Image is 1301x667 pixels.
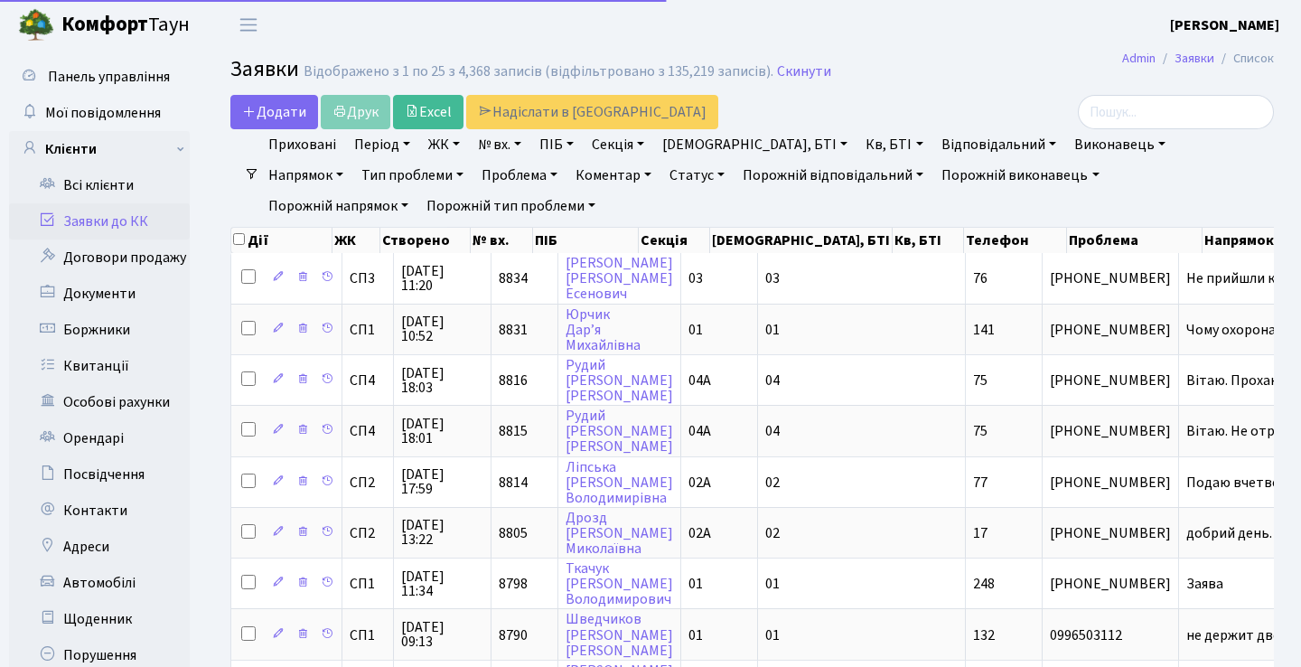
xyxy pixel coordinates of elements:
span: 01 [765,320,780,340]
span: 8831 [499,320,528,340]
a: Мої повідомлення [9,95,190,131]
span: [DATE] 11:20 [401,264,483,293]
a: Скинути [777,63,831,80]
span: СП1 [350,577,386,591]
span: [PHONE_NUMBER] [1050,577,1171,591]
a: Посвідчення [9,456,190,493]
span: 76 [973,268,987,288]
a: Період [347,129,417,160]
span: 03 [688,268,703,288]
a: Статус [662,160,732,191]
a: ЮрчикДар’яМихайлівна [566,305,641,355]
img: logo.png [18,7,54,43]
a: Кв, БТІ [858,129,930,160]
span: 8790 [499,625,528,645]
li: Список [1214,49,1274,69]
span: добрий день. в[...] [1186,523,1301,543]
span: [PHONE_NUMBER] [1050,526,1171,540]
a: [PERSON_NAME] [1170,14,1279,36]
span: 75 [973,371,987,390]
span: [DATE] 18:03 [401,366,483,395]
span: [PHONE_NUMBER] [1050,323,1171,337]
span: 01 [765,574,780,594]
a: № вх. [471,129,529,160]
a: Excel [393,95,463,129]
a: [PERSON_NAME][PERSON_NAME]Есенович [566,253,673,304]
span: 03 [765,268,780,288]
a: Відповідальний [934,129,1063,160]
span: Вітаю. Не отр[...] [1186,421,1293,441]
th: Секція [639,228,710,253]
a: Заявки до КК [9,203,190,240]
a: Адреси [9,529,190,565]
b: Комфорт [61,10,148,39]
a: Секція [585,129,651,160]
span: 01 [688,625,703,645]
span: 04 [765,421,780,441]
span: СП2 [350,475,386,490]
span: 132 [973,625,995,645]
span: [PHONE_NUMBER] [1050,424,1171,438]
span: 248 [973,574,995,594]
th: Створено [380,228,471,253]
span: 04А [688,371,711,390]
a: Автомобілі [9,565,190,601]
span: 8815 [499,421,528,441]
span: 8834 [499,268,528,288]
a: Коментар [568,160,659,191]
span: 02А [688,523,711,543]
input: Пошук... [1078,95,1274,129]
span: 75 [973,421,987,441]
span: СП4 [350,424,386,438]
a: Особові рахунки [9,384,190,420]
span: 17 [973,523,987,543]
a: Виконавець [1067,129,1173,160]
span: 77 [973,473,987,493]
a: Боржники [9,312,190,348]
th: № вх. [471,228,533,253]
a: Квитанції [9,348,190,384]
span: [DATE] 18:01 [401,417,483,446]
button: Переключити навігацію [226,10,271,40]
a: Admin [1122,49,1156,68]
span: [DATE] 17:59 [401,467,483,496]
th: ПІБ [533,228,639,253]
a: Рудий[PERSON_NAME][PERSON_NAME] [566,355,673,406]
a: Орендарі [9,420,190,456]
a: Проблема [474,160,565,191]
a: Напрямок [261,160,351,191]
b: [PERSON_NAME] [1170,15,1279,35]
span: 0996503112 [1050,628,1171,643]
a: Документи [9,276,190,312]
a: Договори продажу [9,240,190,276]
a: Дрозд[PERSON_NAME]Миколаївна [566,508,673,559]
a: Шведчиков[PERSON_NAME][PERSON_NAME] [566,610,673,661]
div: Відображено з 1 по 25 з 4,368 записів (відфільтровано з 135,219 записів). [304,63,773,80]
span: 01 [765,625,780,645]
span: 8816 [499,371,528,390]
span: 8814 [499,473,528,493]
a: Приховані [261,129,343,160]
span: 02 [765,523,780,543]
span: [PHONE_NUMBER] [1050,373,1171,388]
a: Контакти [9,493,190,529]
span: 141 [973,320,995,340]
span: 8798 [499,574,528,594]
a: Додати [230,95,318,129]
th: [DEMOGRAPHIC_DATA], БТІ [710,228,893,253]
a: Заявки [1175,49,1214,68]
span: СП1 [350,628,386,643]
span: [PHONE_NUMBER] [1050,271,1171,286]
span: [DATE] 10:52 [401,315,483,343]
a: Ткачук[PERSON_NAME]Володимирович [566,559,673,609]
th: Кв, БТІ [893,228,964,253]
span: Таун [61,10,190,41]
span: [DATE] 09:13 [401,620,483,649]
span: 02 [765,473,780,493]
a: Панель управління [9,59,190,95]
span: [DATE] 11:34 [401,569,483,598]
nav: breadcrumb [1095,40,1301,78]
span: СП4 [350,373,386,388]
span: 8805 [499,523,528,543]
span: СП3 [350,271,386,286]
